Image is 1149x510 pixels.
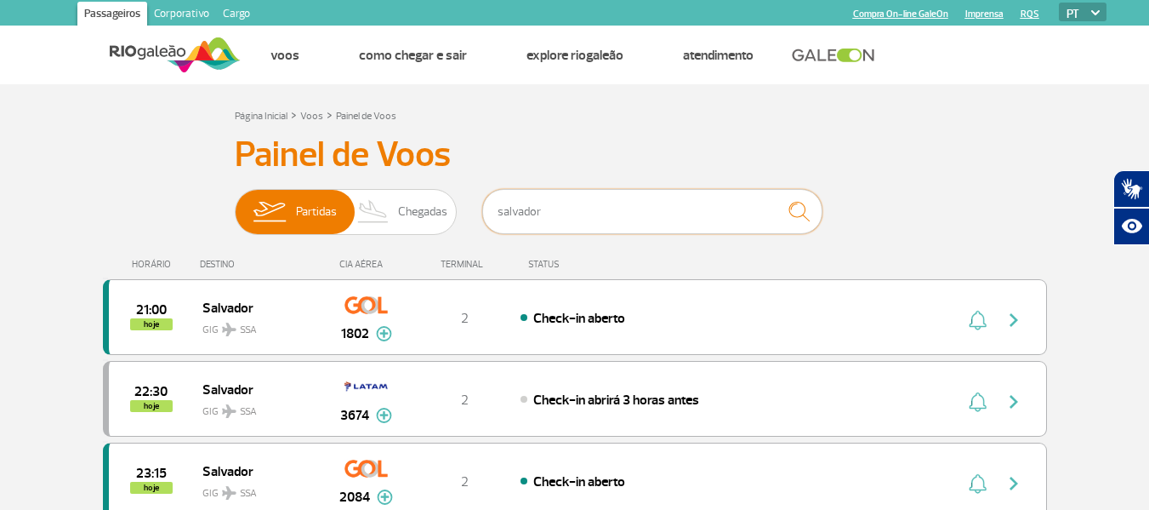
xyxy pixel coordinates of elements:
[216,2,257,29] a: Cargo
[202,313,311,338] span: GIG
[1113,208,1149,245] button: Abrir recursos assistivos.
[136,304,167,316] span: 2025-09-25 21:00:00
[324,259,409,270] div: CIA AÉREA
[222,404,236,418] img: destiny_airplane.svg
[359,47,467,64] a: Como chegar e sair
[291,105,297,124] a: >
[482,189,822,234] input: Voo, cidade ou cia aérea
[520,259,658,270] div: STATUS
[300,110,323,123] a: Voos
[108,259,201,270] div: HORÁRIO
[461,392,469,409] span: 2
[202,296,311,318] span: Salvador
[409,259,520,270] div: TERMINAL
[235,134,915,176] h3: Painel de Voos
[533,310,625,327] span: Check-in aberto
[296,190,337,234] span: Partidas
[533,473,625,490] span: Check-in aberto
[336,110,396,123] a: Painel de Voos
[136,467,167,479] span: 2025-09-25 23:15:00
[240,404,257,420] span: SSA
[339,487,370,507] span: 2084
[270,47,299,64] a: Voos
[1021,9,1039,20] a: RQS
[240,486,257,501] span: SSA
[965,9,1004,20] a: Imprensa
[969,310,987,330] img: sino-painel-voo.svg
[1004,473,1024,494] img: seta-direita-painel-voo.svg
[1113,170,1149,245] div: Plugin de acessibilidade da Hand Talk.
[1004,310,1024,330] img: seta-direita-painel-voo.svg
[340,405,369,426] span: 3674
[1004,392,1024,412] img: seta-direita-painel-voo.svg
[1113,170,1149,208] button: Abrir tradutor de língua de sinais.
[461,473,469,490] span: 2
[327,105,333,124] a: >
[222,323,236,336] img: destiny_airplane.svg
[242,190,296,234] img: slider-embarque
[853,9,948,20] a: Compra On-line GaleOn
[376,326,392,341] img: mais-info-painel-voo.svg
[376,408,392,423] img: mais-info-painel-voo.svg
[130,400,173,412] span: hoje
[341,324,369,344] span: 1802
[526,47,623,64] a: Explore RIOgaleão
[969,392,987,412] img: sino-painel-voo.svg
[202,460,311,482] span: Salvador
[349,190,399,234] img: slider-desembarque
[240,323,257,338] span: SSA
[222,486,236,500] img: destiny_airplane.svg
[377,490,393,505] img: mais-info-painel-voo.svg
[398,190,447,234] span: Chegadas
[461,310,469,327] span: 2
[235,110,287,123] a: Página Inicial
[130,482,173,494] span: hoje
[200,259,324,270] div: DESTINO
[202,395,311,420] span: GIG
[77,2,147,29] a: Passageiros
[533,392,699,409] span: Check-in abrirá 3 horas antes
[134,386,168,398] span: 2025-09-25 22:30:00
[147,2,216,29] a: Corporativo
[130,318,173,330] span: hoje
[202,477,311,501] span: GIG
[683,47,754,64] a: Atendimento
[969,473,987,494] img: sino-painel-voo.svg
[202,378,311,400] span: Salvador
